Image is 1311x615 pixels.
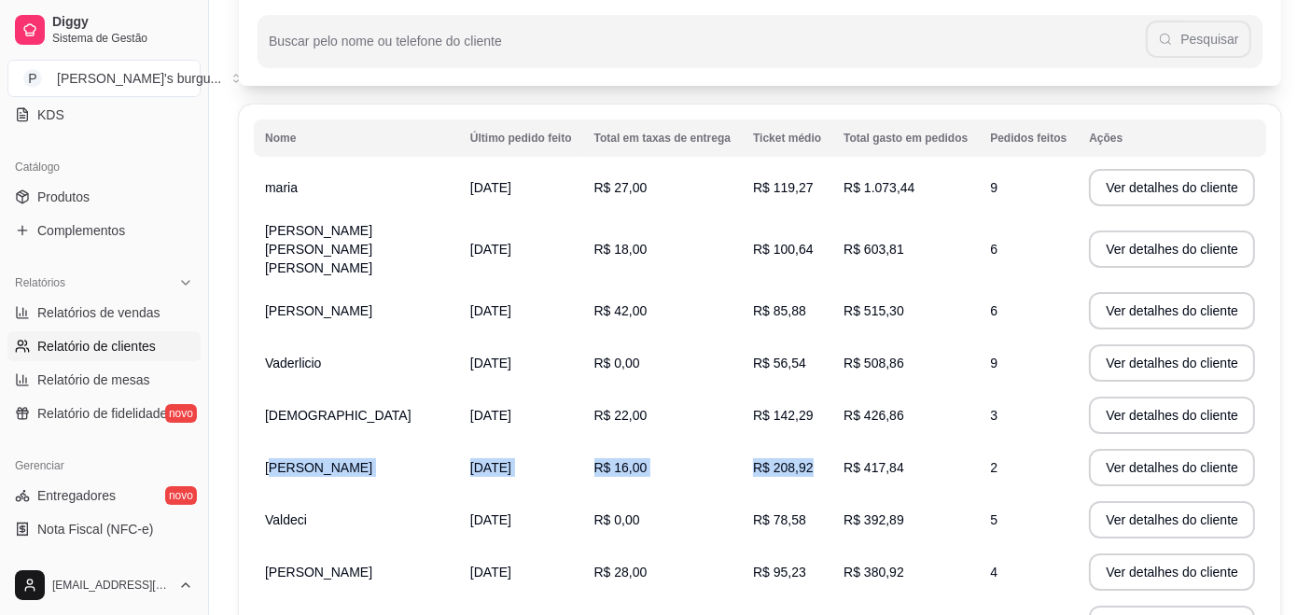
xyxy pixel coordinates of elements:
span: Relatório de fidelidade [37,404,167,423]
span: 9 [990,356,997,370]
a: Nota Fiscal (NFC-e) [7,514,201,544]
span: Complementos [37,221,125,240]
span: R$ 78,58 [753,512,806,527]
a: Produtos [7,182,201,212]
span: Vaderlicio [265,356,321,370]
th: Total em taxas de entrega [583,119,743,157]
span: [DEMOGRAPHIC_DATA] [265,408,411,423]
span: maria [265,180,298,195]
span: 6 [990,242,997,257]
span: 5 [990,512,997,527]
span: 4 [990,565,997,580]
span: R$ 22,00 [594,408,648,423]
a: KDS [7,100,201,130]
span: Relatório de clientes [37,337,156,356]
span: R$ 18,00 [594,242,648,257]
button: Ver detalhes do cliente [1089,292,1255,329]
th: Ticket médio [742,119,832,157]
button: Ver detalhes do cliente [1089,344,1255,382]
span: 6 [990,303,997,318]
div: Catálogo [7,152,201,182]
th: Último pedido feito [459,119,583,157]
button: Ver detalhes do cliente [1089,231,1255,268]
span: [PERSON_NAME] [265,460,372,475]
span: Relatórios de vendas [37,303,160,322]
span: [DATE] [470,242,511,257]
a: Relatório de mesas [7,365,201,395]
span: [EMAIL_ADDRESS][DOMAIN_NAME] [52,578,171,593]
button: Ver detalhes do cliente [1089,501,1255,538]
div: Gerenciar [7,451,201,481]
span: [PERSON_NAME] [265,565,372,580]
span: Relatório de mesas [37,370,150,389]
span: [DATE] [470,565,511,580]
span: [DATE] [470,512,511,527]
span: R$ 515,30 [844,303,904,318]
a: Relatório de fidelidadenovo [7,398,201,428]
span: Valdeci [265,512,307,527]
span: R$ 42,00 [594,303,648,318]
span: Nota Fiscal (NFC-e) [37,520,153,538]
span: Entregadores [37,486,116,505]
span: R$ 95,23 [753,565,806,580]
span: Relatórios [15,275,65,290]
span: Controle de caixa [37,553,139,572]
th: Pedidos feitos [979,119,1078,157]
span: R$ 56,54 [753,356,806,370]
span: [PERSON_NAME] [PERSON_NAME] [PERSON_NAME] [265,223,372,275]
a: Relatórios de vendas [7,298,201,328]
span: Diggy [52,14,193,31]
span: R$ 27,00 [594,180,648,195]
span: R$ 208,92 [753,460,814,475]
button: [EMAIL_ADDRESS][DOMAIN_NAME] [7,563,201,608]
span: R$ 1.073,44 [844,180,914,195]
span: [DATE] [470,180,511,195]
a: Relatório de clientes [7,331,201,361]
span: R$ 100,64 [753,242,814,257]
a: DiggySistema de Gestão [7,7,201,52]
span: R$ 426,86 [844,408,904,423]
button: Ver detalhes do cliente [1089,169,1255,206]
span: KDS [37,105,64,124]
button: Ver detalhes do cliente [1089,397,1255,434]
a: Controle de caixa [7,548,201,578]
div: [PERSON_NAME]'s burgu ... [57,69,221,88]
span: R$ 16,00 [594,460,648,475]
th: Ações [1078,119,1266,157]
span: R$ 380,92 [844,565,904,580]
th: Total gasto em pedidos [832,119,979,157]
span: Produtos [37,188,90,206]
button: Ver detalhes do cliente [1089,553,1255,591]
span: [DATE] [470,303,511,318]
span: R$ 85,88 [753,303,806,318]
button: Select a team [7,60,201,97]
span: R$ 603,81 [844,242,904,257]
button: Ver detalhes do cliente [1089,449,1255,486]
span: R$ 119,27 [753,180,814,195]
span: R$ 142,29 [753,408,814,423]
span: R$ 508,86 [844,356,904,370]
span: [DATE] [470,408,511,423]
span: P [23,69,42,88]
span: 2 [990,460,997,475]
span: 9 [990,180,997,195]
span: R$ 28,00 [594,565,648,580]
span: R$ 0,00 [594,356,640,370]
span: [DATE] [470,356,511,370]
span: R$ 417,84 [844,460,904,475]
span: Sistema de Gestão [52,31,193,46]
input: Buscar pelo nome ou telefone do cliente [269,39,1146,58]
span: 3 [990,408,997,423]
a: Complementos [7,216,201,245]
span: [PERSON_NAME] [265,303,372,318]
span: R$ 0,00 [594,512,640,527]
a: Entregadoresnovo [7,481,201,510]
span: [DATE] [470,460,511,475]
span: R$ 392,89 [844,512,904,527]
th: Nome [254,119,459,157]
